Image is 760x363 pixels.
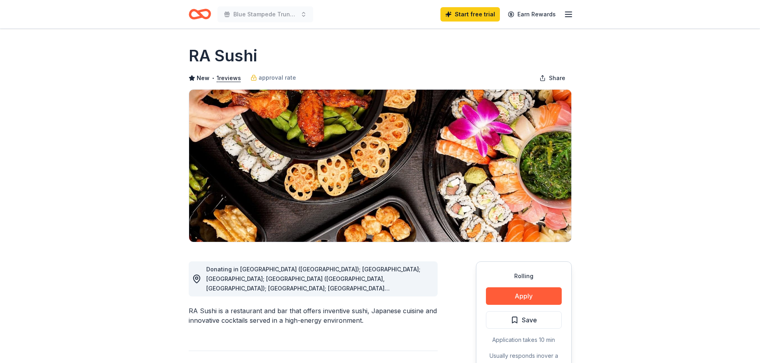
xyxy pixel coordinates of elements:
span: Blue Stampede Trunk or Treat [233,10,297,19]
div: RA Sushi is a restaurant and bar that offers inventive sushi, Japanese cuisine and innovative coc... [189,306,438,325]
div: Application takes 10 min [486,335,562,345]
button: 1reviews [217,73,241,83]
button: Apply [486,287,562,305]
span: • [211,75,214,81]
h1: RA Sushi [189,45,257,67]
button: Save [486,311,562,329]
span: approval rate [259,73,296,82]
img: Image for RA Sushi [189,90,571,242]
span: Share [549,73,565,83]
button: Share [533,70,572,86]
div: Rolling [486,271,562,281]
a: Earn Rewards [503,7,561,22]
span: New [197,73,209,83]
button: Blue Stampede Trunk or Treat [217,6,313,22]
a: Start free trial [440,7,500,22]
span: Save [522,315,537,325]
a: Home [189,5,211,24]
a: approval rate [251,73,296,82]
